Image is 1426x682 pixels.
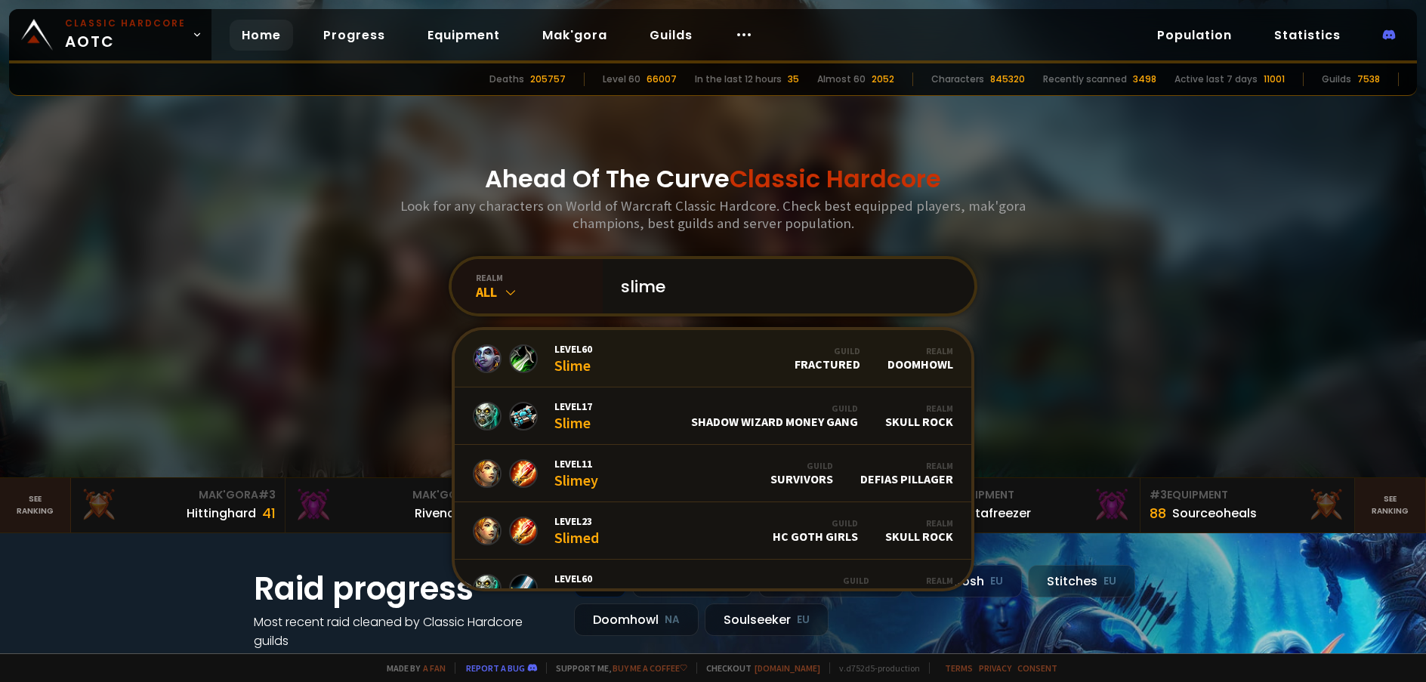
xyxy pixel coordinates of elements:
a: Statistics [1262,20,1353,51]
a: a fan [423,662,446,674]
a: Level17SlimeGuildShadow Wizard Money GangRealmSkull Rock [455,387,971,445]
div: Realm [885,403,953,414]
a: Level11SlimeyGuildSurvivorsRealmDefias Pillager [455,445,971,502]
span: Checkout [696,662,820,674]
a: #2Equipment88Notafreezer [927,478,1140,532]
div: Guild [773,517,858,529]
div: Mak'Gora [80,487,275,503]
div: All [476,283,603,301]
a: Level23SlimedGuildHC GOTH GIRLSRealmSkull Rock [455,502,971,560]
div: 66007 [647,73,677,86]
div: Guilds [1322,73,1351,86]
span: Level 60 [554,342,592,356]
div: Stitches [1028,565,1135,597]
span: v. d752d5 - production [829,662,920,674]
div: Survivors [770,460,833,486]
span: Support me, [546,662,687,674]
h3: Look for any characters on World of Warcraft Classic Hardcore. Check best equipped players, mak'g... [394,197,1032,232]
input: Search a character... [612,259,956,313]
a: Mak'Gora#2Rivench100 [286,478,499,532]
div: Hittinghard [187,504,256,523]
span: # 3 [258,487,276,502]
h1: Raid progress [254,565,556,613]
div: Slimey [554,457,598,489]
div: Level 60 [603,73,640,86]
div: 7538 [1357,73,1380,86]
a: Guilds [637,20,705,51]
a: Classic HardcoreAOTC [9,9,211,60]
span: AOTC [65,17,186,53]
div: Deaths [489,73,524,86]
div: Almost 60 [817,73,866,86]
a: [DOMAIN_NAME] [755,662,820,674]
div: 3498 [1133,73,1156,86]
div: 11001 [1264,73,1285,86]
div: In the last 12 hours [695,73,782,86]
span: Level 60 [554,572,596,585]
div: Equipment [1150,487,1344,503]
h4: Most recent raid cleaned by Classic Hardcore guilds [254,613,556,650]
small: EU [1103,574,1116,589]
div: Fractured [795,345,860,372]
div: Skull Rock [885,517,953,544]
div: Slimer [554,572,596,604]
span: Level 23 [554,514,599,528]
a: Progress [311,20,397,51]
div: Defias Pillager [860,460,953,486]
small: Classic Hardcore [65,17,186,30]
a: Equipment [415,20,512,51]
div: If You Die You Dead [758,575,869,601]
span: # 3 [1150,487,1167,502]
div: Skull Rock [885,403,953,429]
small: EU [797,613,810,628]
div: 41 [262,503,276,523]
a: Consent [1017,662,1057,674]
div: HC GOTH GIRLS [773,517,858,544]
a: #3Equipment88Sourceoheals [1140,478,1354,532]
small: EU [990,574,1003,589]
div: 35 [788,73,799,86]
div: Guild [770,460,833,471]
div: Notafreezer [958,504,1031,523]
div: Recently scanned [1043,73,1127,86]
div: Realm [887,345,953,356]
div: Equipment [936,487,1131,503]
a: Level60SlimeGuildFracturedRealmDoomhowl [455,330,971,387]
a: Privacy [979,662,1011,674]
span: Level 11 [554,457,598,471]
div: Sourceoheals [1172,504,1257,523]
a: Home [230,20,293,51]
div: Rivench [415,504,462,523]
div: 845320 [990,73,1025,86]
a: Terms [945,662,973,674]
div: Slimed [554,514,599,547]
div: Guild [691,403,858,414]
a: Buy me a coffee [613,662,687,674]
h1: Ahead Of The Curve [485,161,941,197]
div: Guild [795,345,860,356]
div: Characters [931,73,984,86]
div: Doomhowl [887,345,953,372]
a: Population [1145,20,1244,51]
div: Guild [758,575,869,586]
div: Shadow Wizard Money Gang [691,403,858,429]
div: Realm [897,575,953,586]
div: Nek'Rosh [897,575,953,601]
a: See all progress [254,651,352,668]
a: Seeranking [1355,478,1426,532]
a: Mak'gora [530,20,619,51]
span: Level 17 [554,400,592,413]
div: Active last 7 days [1174,73,1258,86]
div: realm [476,272,603,283]
div: Mak'Gora [295,487,489,503]
div: Realm [885,517,953,529]
a: Level60SlimerGuildIf You Die You DeadRealmNek'Rosh [455,560,971,617]
div: Doomhowl [574,603,699,636]
div: Realm [860,460,953,471]
a: Mak'Gora#3Hittinghard41 [71,478,285,532]
div: 88 [1150,503,1166,523]
div: 2052 [872,73,894,86]
div: Soulseeker [705,603,829,636]
div: Slime [554,400,592,432]
div: 205757 [530,73,566,86]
